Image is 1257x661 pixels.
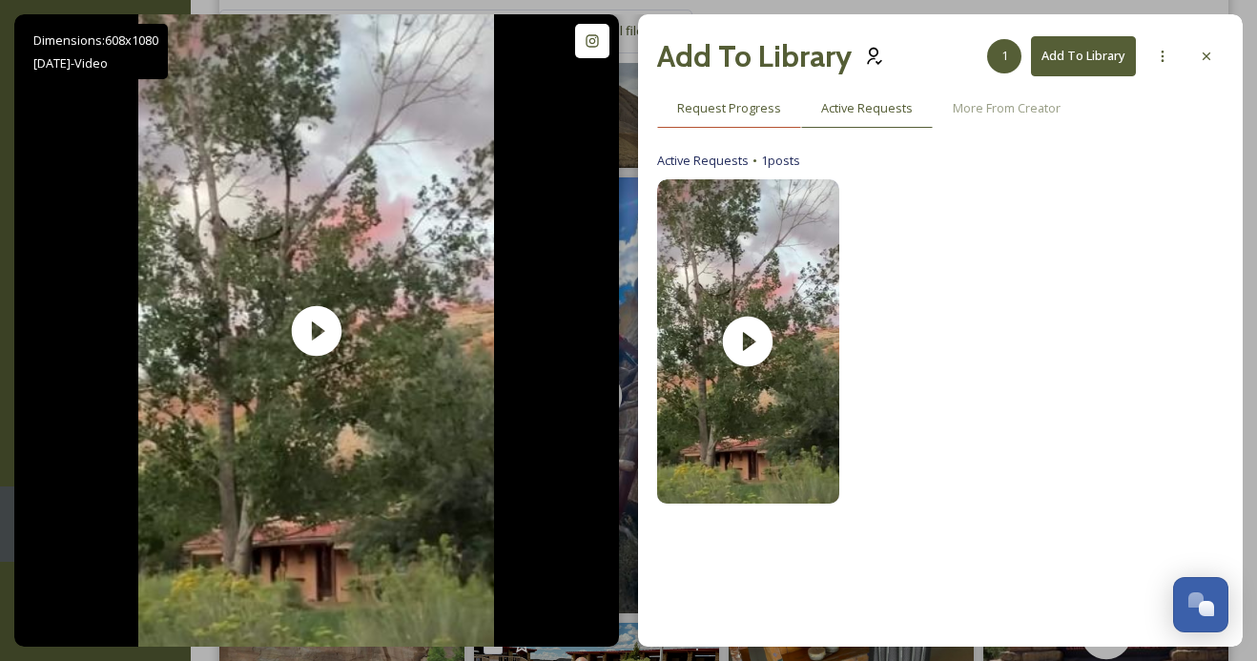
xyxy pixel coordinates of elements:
[761,152,800,170] span: 1 posts
[657,179,839,503] img: thumbnail
[953,99,1061,117] span: More From Creator
[657,152,749,170] span: Active Requests
[677,99,781,117] span: Request Progress
[657,33,852,79] h2: Add To Library
[138,14,494,647] img: thumbnail
[33,31,158,49] span: Dimensions: 608 x 1080
[33,54,108,72] span: [DATE] - Video
[1001,47,1008,65] span: 1
[1173,577,1228,632] button: Open Chat
[1031,36,1136,75] button: Add To Library
[821,99,913,117] span: Active Requests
